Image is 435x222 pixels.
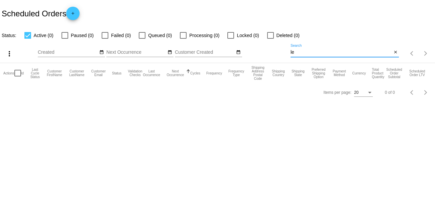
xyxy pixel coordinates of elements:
mat-header-cell: Total Product Quantity [372,63,386,83]
button: Change sorting for Subtotal [386,68,403,79]
button: Clear [392,49,399,56]
button: Previous page [406,47,419,60]
mat-icon: date_range [99,50,104,55]
button: Change sorting for ShippingPostcode [250,66,265,80]
div: 0 of 0 [385,90,395,95]
input: Created [38,50,98,55]
button: Change sorting for Status [112,71,121,75]
span: Processing (0) [189,31,219,39]
button: Change sorting for LastOccurrenceUtc [143,69,160,77]
input: Next Occurrence [106,50,167,55]
span: Deleted (0) [277,31,300,39]
span: Paused (0) [71,31,94,39]
button: Change sorting for Cycles [190,71,200,75]
div: Items per page: [324,90,351,95]
mat-header-cell: Validation Checks [127,63,142,83]
button: Next page [419,47,432,60]
mat-icon: date_range [236,50,241,55]
button: Change sorting for ShippingState [291,69,305,77]
button: Change sorting for PreferredShippingOption [311,68,326,79]
mat-header-cell: Actions [3,63,14,83]
button: Change sorting for ShippingCountry [271,69,285,77]
input: Search [291,50,392,55]
button: Change sorting for CustomerFirstName [46,69,63,77]
button: Change sorting for FrequencyType [228,69,244,77]
span: Active (0) [34,31,53,39]
button: Change sorting for Frequency [206,71,222,75]
span: Queued (0) [148,31,172,39]
button: Change sorting for PaymentMethod.Type [332,69,346,77]
mat-icon: date_range [168,50,172,55]
span: Failed (0) [111,31,131,39]
button: Change sorting for LastProcessingCycleId [30,68,40,79]
span: Locked (0) [237,31,259,39]
input: Customer Created [175,50,235,55]
mat-icon: close [393,50,398,55]
button: Change sorting for Id [21,71,24,75]
button: Next page [419,86,432,99]
button: Change sorting for NextOccurrenceUtc [167,69,184,77]
span: Status: [2,33,16,38]
span: 20 [354,90,358,95]
mat-icon: more_vert [5,50,13,58]
button: Change sorting for CurrencyIso [352,71,366,75]
mat-icon: add [69,11,77,19]
h2: Scheduled Orders [2,7,80,20]
button: Change sorting for LifetimeValue [409,69,426,77]
mat-select: Items per page: [354,90,373,95]
button: Previous page [406,86,419,99]
button: Change sorting for CustomerLastName [69,69,85,77]
button: Change sorting for CustomerEmail [91,69,106,77]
